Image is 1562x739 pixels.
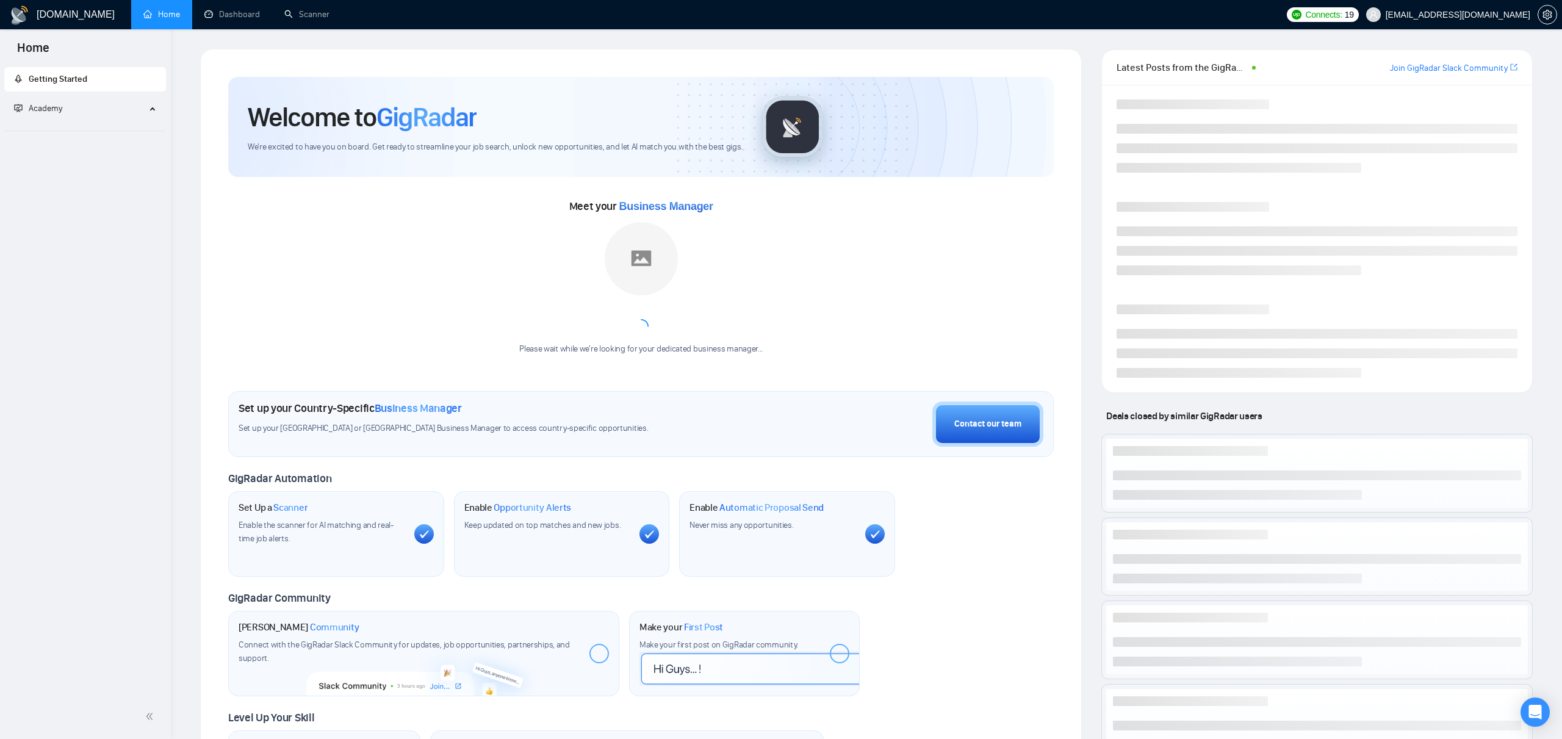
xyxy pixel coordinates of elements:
a: setting [1538,10,1557,20]
span: Community [310,621,359,633]
span: Latest Posts from the GigRadar Community [1117,60,1248,75]
span: Getting Started [29,74,87,84]
h1: Set up your Country-Specific [239,402,462,415]
span: Academy [14,103,62,114]
h1: Set Up a [239,502,308,514]
span: Make your first post on GigRadar community. [639,640,798,650]
span: Home [7,39,59,65]
div: Please wait while we're looking for your dedicated business manager... [512,344,770,355]
a: dashboardDashboard [204,9,260,20]
span: Meet your [569,200,713,213]
span: fund-projection-screen [14,104,23,112]
span: Set up your [GEOGRAPHIC_DATA] or [GEOGRAPHIC_DATA] Business Manager to access country-specific op... [239,423,722,434]
img: logo [10,5,29,25]
div: Contact our team [954,417,1021,431]
span: Connect with the GigRadar Slack Community for updates, job opportunities, partnerships, and support. [239,640,570,663]
h1: Make your [639,621,723,633]
button: Contact our team [932,402,1043,447]
span: GigRadar Automation [228,472,331,485]
span: 19 [1345,8,1354,21]
span: Automatic Proposal Send [719,502,824,514]
span: user [1369,10,1378,19]
span: double-left [145,710,157,723]
h1: Welcome to [248,101,477,134]
span: GigRadar [376,101,477,134]
h1: Enable [464,502,572,514]
span: Scanner [273,502,308,514]
span: export [1510,62,1517,72]
a: Join GigRadar Slack Community [1390,62,1508,75]
span: Keep updated on top matches and new jobs. [464,520,621,530]
img: slackcommunity-bg.png [307,640,541,696]
li: Academy Homepage [4,126,166,134]
button: setting [1538,5,1557,24]
span: GigRadar Community [228,591,331,605]
a: export [1510,62,1517,73]
div: Open Intercom Messenger [1521,698,1550,727]
a: homeHome [143,9,180,20]
span: Business Manager [619,200,713,212]
span: Level Up Your Skill [228,711,314,724]
span: Academy [29,103,62,114]
span: We're excited to have you on board. Get ready to streamline your job search, unlock new opportuni... [248,142,743,153]
a: searchScanner [284,9,329,20]
img: gigradar-logo.png [762,96,823,157]
span: Deals closed by similar GigRadar users [1101,405,1267,427]
h1: Enable [689,502,824,514]
span: loading [632,317,649,334]
span: Enable the scanner for AI matching and real-time job alerts. [239,520,394,544]
span: First Post [684,621,723,633]
span: Business Manager [375,402,462,415]
img: upwork-logo.png [1292,10,1301,20]
li: Getting Started [4,67,166,92]
h1: [PERSON_NAME] [239,621,359,633]
span: rocket [14,74,23,83]
span: Opportunity Alerts [494,502,571,514]
img: placeholder.png [605,222,678,295]
span: Connects: [1305,8,1342,21]
span: Never miss any opportunities. [689,520,793,530]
